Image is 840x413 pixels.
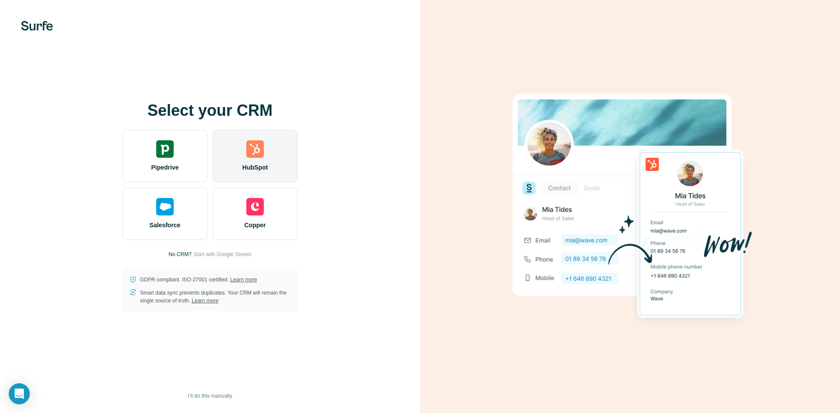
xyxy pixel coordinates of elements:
img: copper's logo [246,198,264,215]
img: pipedrive's logo [156,140,174,158]
img: HUBSPOT image [507,80,752,333]
p: Smart data sync prevents duplicates. Your CRM will remain the single source of truth. [140,289,290,305]
span: Copper [245,221,266,229]
span: Salesforce [150,221,181,229]
p: GDPR compliant. ISO-27001 certified. [140,276,257,284]
span: Pipedrive [151,163,178,172]
a: Learn more [192,298,218,304]
span: I’ll do this manually [188,392,232,400]
a: Learn more [230,277,257,283]
div: Open Intercom Messenger [9,383,30,404]
img: hubspot's logo [246,140,264,158]
img: salesforce's logo [156,198,174,215]
button: Start with Google Sheets [193,250,252,258]
span: HubSpot [242,163,268,172]
h1: Select your CRM [122,102,297,119]
p: No CRM? [168,250,192,258]
button: I’ll do this manually [182,389,238,403]
img: Surfe's logo [21,21,53,31]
